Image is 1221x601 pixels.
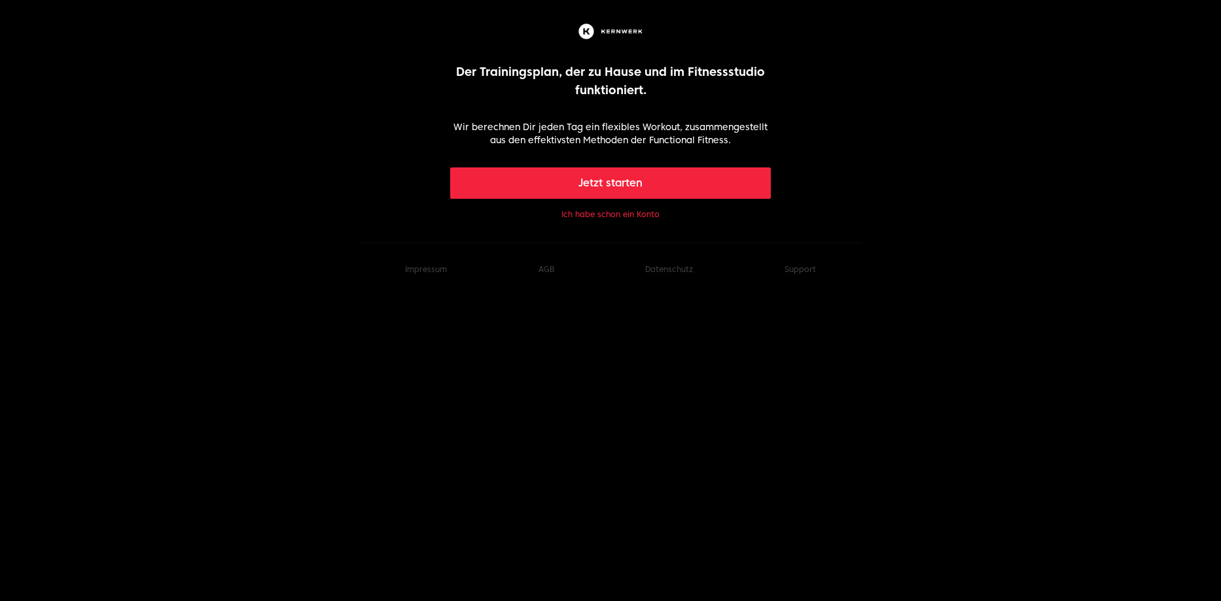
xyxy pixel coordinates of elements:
a: Datenschutz [645,264,693,274]
img: Kernwerk® [576,21,645,42]
p: Wir berechnen Dir jeden Tag ein flexibles Workout, zusammengestellt aus den effektivsten Methoden... [450,120,771,146]
a: Impressum [405,264,447,274]
button: Ich habe schon ein Konto [561,209,660,220]
button: Jetzt starten [450,167,771,199]
p: Der Trainingsplan, der zu Hause und im Fitnessstudio funktioniert. [450,63,771,99]
a: AGB [539,264,554,274]
button: Support [785,264,816,275]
